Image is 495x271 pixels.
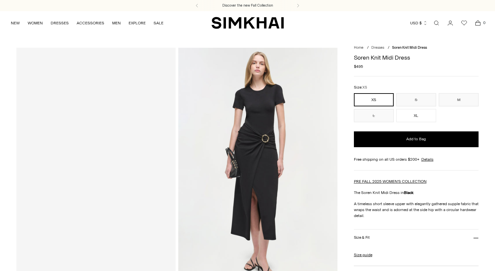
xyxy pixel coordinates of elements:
[392,45,427,50] span: Soren Knit Midi Dress
[11,16,20,30] a: NEW
[354,64,363,69] span: $495
[354,93,394,106] button: XS
[112,16,121,30] a: MEN
[410,16,428,30] button: USD $
[354,179,427,184] a: PRE FALL 2025 WOMEN'S COLLECTION
[444,16,457,30] a: Go to the account page
[354,45,363,50] a: Home
[211,16,284,29] a: SIMKHAI
[458,16,471,30] a: Wishlist
[439,93,479,106] button: M
[354,55,479,61] h1: Soren Knit Midi Dress
[354,84,367,91] label: Size:
[129,16,146,30] a: EXPLORE
[51,16,69,30] a: DRESSES
[388,45,389,51] div: /
[222,3,273,8] a: Discover the new Fall Collection
[354,109,394,122] button: L
[354,252,372,258] a: Size guide
[354,131,479,147] button: Add to Bag
[481,20,487,26] span: 0
[28,16,43,30] a: WOMEN
[154,16,163,30] a: SALE
[354,230,479,246] button: Size & Fit
[396,93,436,106] button: S
[371,45,384,50] a: Dresses
[354,201,479,219] p: A timeless short sleeve upper with elegantly gathered supple fabric that wraps the waist and is a...
[77,16,104,30] a: ACCESSORIES
[362,85,367,90] span: XS
[367,45,369,51] div: /
[396,109,436,122] button: XL
[354,156,479,162] div: Free shipping on all US orders $200+
[354,45,479,51] nav: breadcrumbs
[471,16,484,30] a: Open cart modal
[406,136,426,142] span: Add to Bag
[354,235,370,240] h3: Size & Fit
[430,16,443,30] a: Open search modal
[354,190,479,196] p: The Soren Knit Midi Dress in
[421,156,433,162] a: Details
[404,190,413,195] strong: Black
